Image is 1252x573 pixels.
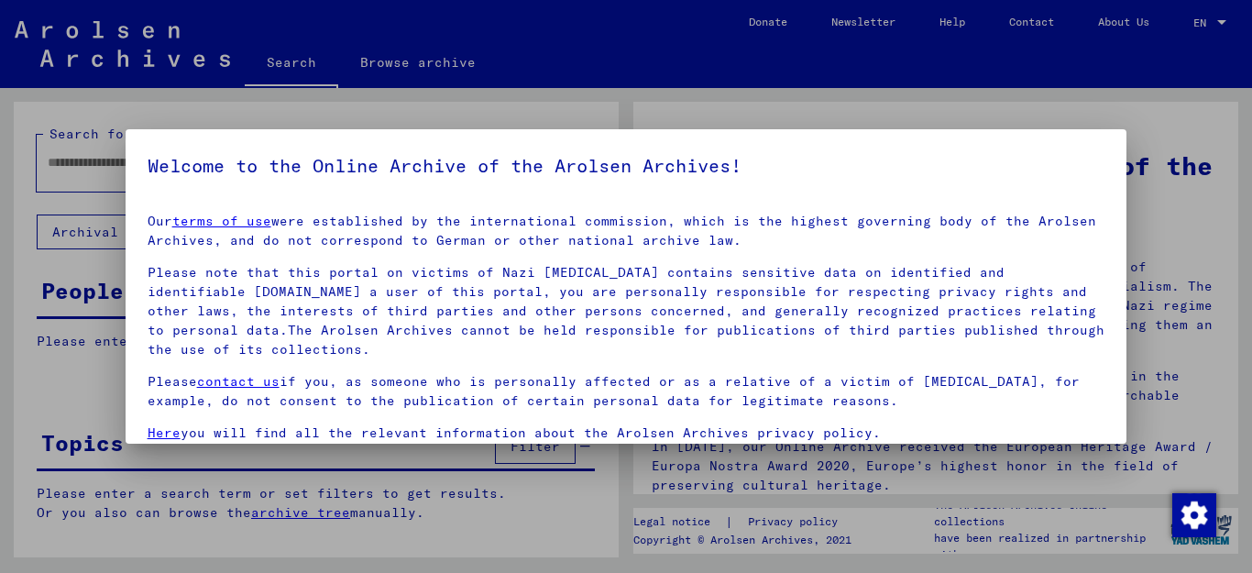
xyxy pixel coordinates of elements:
a: Here [148,424,181,441]
p: you will find all the relevant information about the Arolsen Archives privacy policy. [148,424,1105,443]
h5: Welcome to the Online Archive of the Arolsen Archives! [148,151,1105,181]
p: Please if you, as someone who is personally affected or as a relative of a victim of [MEDICAL_DAT... [148,372,1105,411]
p: Our were established by the international commission, which is the highest governing body of the ... [148,212,1105,250]
div: Change consent [1171,492,1215,536]
img: Change consent [1172,493,1216,537]
a: contact us [197,373,280,390]
a: terms of use [172,213,271,229]
p: Please note that this portal on victims of Nazi [MEDICAL_DATA] contains sensitive data on identif... [148,263,1105,359]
